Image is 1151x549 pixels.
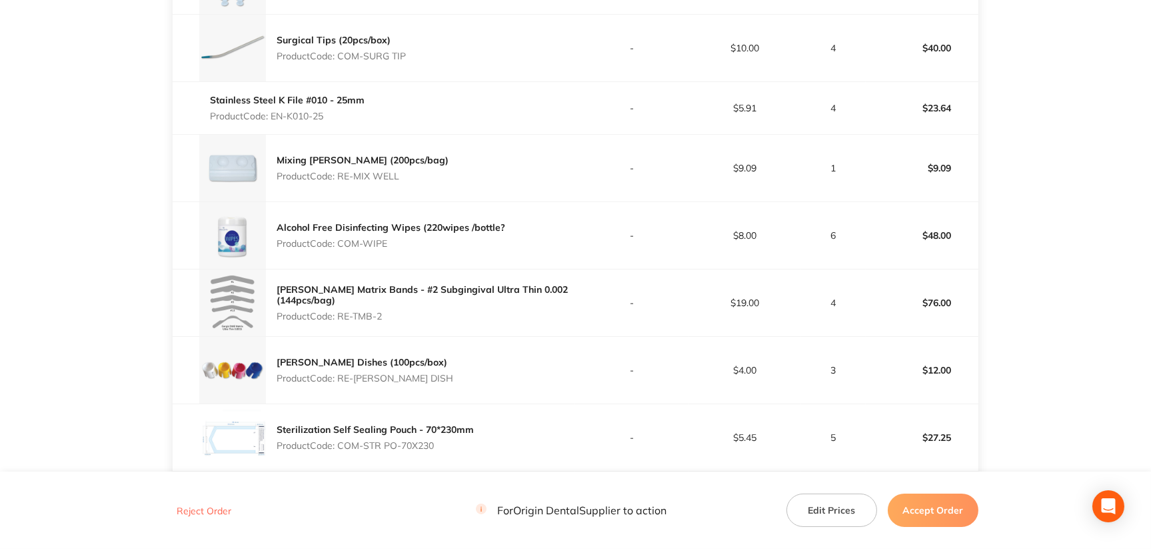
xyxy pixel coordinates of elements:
[802,163,865,173] p: 1
[866,287,978,319] p: $76.00
[802,103,865,113] p: 4
[210,111,365,121] p: Product Code: EN-K010-25
[802,432,865,443] p: 5
[576,230,687,241] p: -
[866,92,978,124] p: $23.64
[576,103,687,113] p: -
[888,494,978,527] button: Accept Order
[199,202,266,269] img: YnZuZ2drNw
[689,163,800,173] p: $9.09
[277,154,449,166] a: Mixing [PERSON_NAME] (200pcs/bag)
[866,422,978,454] p: $27.25
[277,311,575,322] p: Product Code: RE-TMB-2
[802,43,865,53] p: 4
[277,356,447,368] a: [PERSON_NAME] Dishes (100pcs/box)
[210,94,365,106] a: Stainless Steel K File #010 - 25mm
[866,32,978,64] p: $40.00
[1092,490,1124,522] div: Open Intercom Messenger
[277,171,449,181] p: Product Code: RE-MIX WELL
[476,504,666,517] p: For Origin Dental Supplier to action
[689,230,800,241] p: $8.00
[576,298,687,308] p: -
[802,230,865,241] p: 6
[199,269,266,336] img: MnRsd24yMA
[576,365,687,376] p: -
[199,15,266,81] img: cTZqbWpjZw
[802,298,865,308] p: 4
[802,365,865,376] p: 3
[173,505,235,517] button: Reject Order
[199,337,266,404] img: amt4Zmxydg
[689,43,800,53] p: $10.00
[866,219,978,251] p: $48.00
[576,43,687,53] p: -
[576,432,687,443] p: -
[576,163,687,173] p: -
[786,494,877,527] button: Edit Prices
[277,51,406,61] p: Product Code: COM-SURG TIP
[689,298,800,308] p: $19.00
[199,404,266,471] img: d2traWZyeg
[689,432,800,443] p: $5.45
[689,365,800,376] p: $4.00
[689,103,800,113] p: $5.91
[866,354,978,386] p: $12.00
[277,440,474,451] p: Product Code: COM-STR PO-70X230
[866,152,978,184] p: $9.09
[277,373,453,384] p: Product Code: RE-[PERSON_NAME] DISH
[199,135,266,201] img: aDYwb2hkag
[277,34,391,46] a: Surgical Tips (20pcs/box)
[277,424,474,436] a: Sterilization Self Sealing Pouch - 70*230mm
[277,284,568,306] a: [PERSON_NAME] Matrix Bands - #2 Subgingival Ultra Thin 0.002 (144pcs/bag)
[277,238,505,249] p: Product Code: COM-WIPE
[277,221,505,233] a: Alcohol Free Disinfecting Wipes (220wipes /bottle?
